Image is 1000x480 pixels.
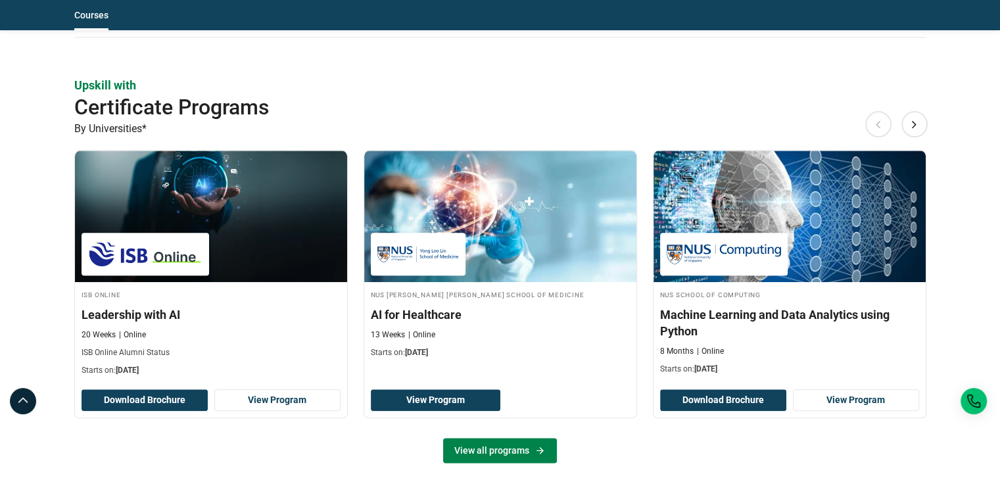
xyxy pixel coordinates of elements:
[371,306,630,323] h3: AI for Healthcare
[75,151,347,282] img: Leadership with AI | Online AI and Machine Learning Course
[82,389,208,412] button: Download Brochure
[74,77,926,93] p: Upskill with
[364,151,636,282] img: AI for Healthcare | Online AI and Machine Learning Course
[75,151,347,382] a: AI and Machine Learning Course by ISB Online - September 30, 2025 ISB Online ISB Online Leadershi...
[82,306,341,323] h3: Leadership with AI
[377,239,459,269] img: NUS Yong Loo Lin School of Medicine
[214,389,341,412] a: View Program
[371,347,630,358] p: Starts on:
[82,289,341,300] h4: ISB Online
[443,438,557,463] a: View all programs
[82,329,116,341] p: 20 Weeks
[119,329,146,341] p: Online
[697,346,724,357] p: Online
[901,111,928,137] button: Next
[371,289,630,300] h4: NUS [PERSON_NAME] [PERSON_NAME] School of Medicine
[371,389,500,412] a: View Program
[660,364,919,375] p: Starts on:
[654,151,926,381] a: AI and Machine Learning Course by NUS School of Computing - September 30, 2025 NUS School of Comp...
[660,289,919,300] h4: NUS School of Computing
[660,389,786,412] button: Download Brochure
[74,94,841,120] h2: Certificate Programs
[865,111,892,137] button: Previous
[88,239,202,269] img: ISB Online
[74,120,926,137] p: By Universities*
[405,348,428,357] span: [DATE]
[364,151,636,365] a: AI and Machine Learning Course by NUS Yong Loo Lin School of Medicine - September 30, 2025 NUS Yo...
[82,365,341,376] p: Starts on:
[660,306,919,339] h3: Machine Learning and Data Analytics using Python
[116,366,139,375] span: [DATE]
[82,347,341,358] p: ISB Online Alumni Status
[408,329,435,341] p: Online
[667,239,781,269] img: NUS School of Computing
[694,364,717,373] span: [DATE]
[793,389,919,412] a: View Program
[371,329,405,341] p: 13 Weeks
[660,346,694,357] p: 8 Months
[654,151,926,282] img: Machine Learning and Data Analytics using Python | Online AI and Machine Learning Course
